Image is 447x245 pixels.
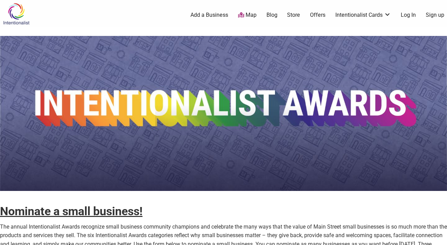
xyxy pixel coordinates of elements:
a: Offers [310,11,325,19]
a: Map [238,11,257,19]
a: Add a Business [190,11,228,19]
a: Sign up [426,11,444,19]
a: Blog [266,11,277,19]
a: Log In [401,11,416,19]
a: Intentionalist Cards [335,11,391,19]
a: Store [287,11,300,19]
